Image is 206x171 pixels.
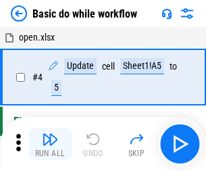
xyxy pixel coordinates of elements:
img: Support [161,8,172,19]
img: Main button [169,133,190,155]
button: Run All [28,128,72,160]
div: cell [102,62,115,72]
img: Back [11,5,27,22]
div: Run All [35,149,66,157]
div: Update [64,58,97,74]
img: Skip [128,131,145,147]
span: # 4 [32,72,43,82]
div: Basic do while workflow [32,7,137,20]
img: Run All [42,131,58,147]
div: 5 [51,80,61,96]
span: open.xlsx [19,32,55,43]
div: to [170,62,177,72]
button: Skip [115,128,158,160]
div: Skip [128,149,145,157]
div: Sheet1!A5 [120,58,164,74]
img: Settings menu [179,5,195,22]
